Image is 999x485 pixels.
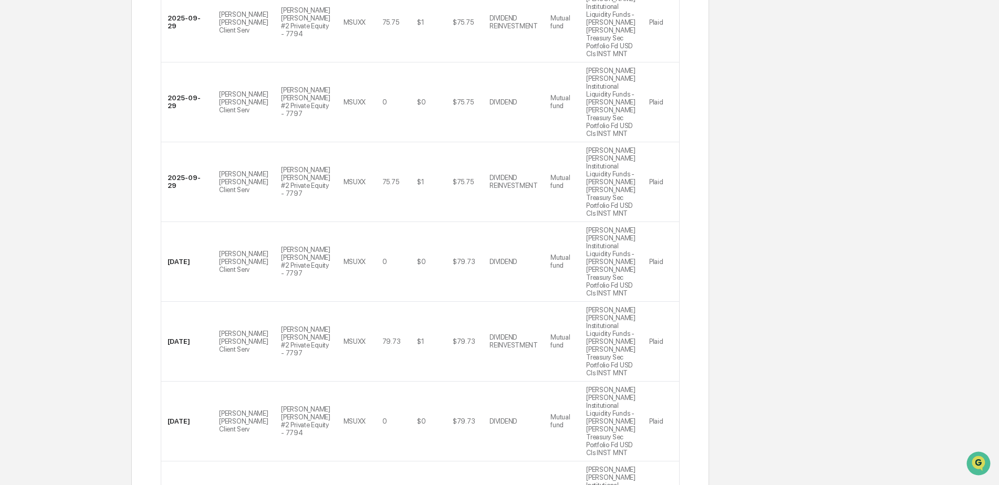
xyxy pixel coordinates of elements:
[417,258,425,266] div: $0
[344,18,366,26] div: MSUXX
[490,258,517,266] div: DIVIDEND
[36,91,133,99] div: We're available if you need us!
[453,18,473,26] div: $75.75
[417,178,424,186] div: $1
[490,174,538,189] div: DIVIDEND REINVESTMENT
[76,133,85,142] div: 🗄️
[87,132,130,143] span: Attestations
[74,177,127,186] a: Powered byPylon
[417,98,425,106] div: $0
[161,222,213,302] td: [DATE]
[11,80,29,99] img: 1746055101610-c473b297-6a78-478c-a979-82029cc54cd1
[417,338,424,345] div: $1
[965,450,994,479] iframe: Open customer support
[382,258,387,266] div: 0
[550,333,574,349] div: Mutual fund
[586,67,637,138] div: [PERSON_NAME] [PERSON_NAME] Institutional Liquidity Funds - [PERSON_NAME] [PERSON_NAME] Treasury ...
[643,302,679,382] td: Plaid
[490,417,517,425] div: DIVIDEND
[11,153,19,162] div: 🔎
[550,94,574,110] div: Mutual fund
[219,10,268,34] div: [PERSON_NAME] [PERSON_NAME] Client Serv
[6,128,72,147] a: 🖐️Preclearance
[586,146,637,217] div: [PERSON_NAME] [PERSON_NAME] Institutional Liquidity Funds - [PERSON_NAME] [PERSON_NAME] Treasury ...
[643,62,679,142] td: Plaid
[550,14,574,30] div: Mutual fund
[453,338,475,345] div: $79.73
[275,142,337,222] td: [PERSON_NAME] [PERSON_NAME] #2 Private Equity - 7797
[219,409,268,433] div: [PERSON_NAME] [PERSON_NAME] Client Serv
[417,417,425,425] div: $0
[219,90,268,114] div: [PERSON_NAME] [PERSON_NAME] Client Serv
[275,382,337,461] td: [PERSON_NAME] [PERSON_NAME] #2 Private Equity - 7794
[417,18,424,26] div: $1
[490,14,538,30] div: DIVIDEND REINVESTMENT
[36,80,172,91] div: Start new chat
[161,302,213,382] td: [DATE]
[490,333,538,349] div: DIVIDEND REINVESTMENT
[453,178,473,186] div: $75.75
[344,258,366,266] div: MSUXX
[179,83,191,96] button: Start new chat
[275,302,337,382] td: [PERSON_NAME] [PERSON_NAME] #2 Private Equity - 7797
[382,18,399,26] div: 75.75
[382,98,387,106] div: 0
[72,128,134,147] a: 🗄️Attestations
[550,254,574,269] div: Mutual fund
[382,338,401,345] div: 79.73
[21,132,68,143] span: Preclearance
[161,142,213,222] td: 2025-09-29
[105,178,127,186] span: Pylon
[344,178,366,186] div: MSUXX
[219,330,268,353] div: [PERSON_NAME] [PERSON_NAME] Client Serv
[275,62,337,142] td: [PERSON_NAME] [PERSON_NAME] #2 Private Equity - 7797
[161,382,213,461] td: [DATE]
[21,152,66,163] span: Data Lookup
[586,306,637,377] div: [PERSON_NAME] [PERSON_NAME] Institutional Liquidity Funds - [PERSON_NAME] [PERSON_NAME] Treasury ...
[550,174,574,189] div: Mutual fund
[550,413,574,429] div: Mutual fund
[344,417,366,425] div: MSUXX
[490,98,517,106] div: DIVIDEND
[344,98,366,106] div: MSUXX
[643,382,679,461] td: Plaid
[382,178,399,186] div: 75.75
[643,222,679,302] td: Plaid
[219,170,268,194] div: [PERSON_NAME] [PERSON_NAME] Client Serv
[219,250,268,273] div: [PERSON_NAME] [PERSON_NAME] Client Serv
[453,98,473,106] div: $75.75
[11,133,19,142] div: 🖐️
[382,417,387,425] div: 0
[161,62,213,142] td: 2025-09-29
[586,226,637,297] div: [PERSON_NAME] [PERSON_NAME] Institutional Liquidity Funds - [PERSON_NAME] [PERSON_NAME] Treasury ...
[344,338,366,345] div: MSUXX
[453,258,475,266] div: $79.73
[453,417,475,425] div: $79.73
[643,142,679,222] td: Plaid
[586,386,637,457] div: [PERSON_NAME] [PERSON_NAME] Institutional Liquidity Funds - [PERSON_NAME] [PERSON_NAME] Treasury ...
[275,222,337,302] td: [PERSON_NAME] [PERSON_NAME] #2 Private Equity - 7797
[6,148,70,167] a: 🔎Data Lookup
[11,22,191,39] p: How can we help?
